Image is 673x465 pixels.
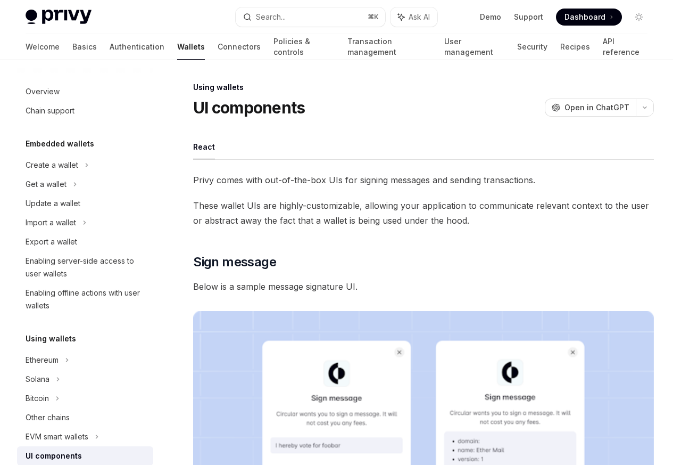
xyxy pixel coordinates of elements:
div: Overview [26,85,60,98]
span: Dashboard [564,12,605,22]
a: Transaction management [347,34,432,60]
div: Other chains [26,411,70,424]
div: Enabling offline actions with user wallets [26,287,147,312]
h5: Using wallets [26,332,76,345]
span: Open in ChatGPT [564,102,629,113]
span: These wallet UIs are highly-customizable, allowing your application to communicate relevant conte... [193,198,654,228]
div: Search... [256,11,286,23]
a: Authentication [110,34,164,60]
a: API reference [603,34,647,60]
a: Connectors [218,34,261,60]
div: Solana [26,373,49,386]
span: Below is a sample message signature UI. [193,279,654,294]
span: Sign message [193,254,276,271]
div: Get a wallet [26,178,67,191]
div: Create a wallet [26,159,78,172]
button: Open in ChatGPT [545,99,636,117]
a: User management [444,34,504,60]
a: Basics [72,34,97,60]
a: Enabling server-side access to user wallets [17,251,153,283]
button: React [193,134,215,159]
div: Import a wallet [26,216,76,229]
a: Enabling offline actions with user wallets [17,283,153,315]
div: Ethereum [26,354,59,366]
a: Policies & controls [273,34,335,60]
a: Wallets [177,34,205,60]
button: Ask AI [390,7,437,27]
img: light logo [26,10,92,25]
a: Welcome [26,34,60,60]
a: Recipes [560,34,590,60]
div: UI components [26,450,82,462]
a: Security [517,34,547,60]
span: Ask AI [409,12,430,22]
div: Enabling server-side access to user wallets [26,255,147,280]
div: Using wallets [193,82,654,93]
h5: Embedded wallets [26,137,94,150]
a: Update a wallet [17,194,153,213]
a: Dashboard [556,9,622,26]
div: Chain support [26,104,74,117]
div: Bitcoin [26,392,49,405]
div: EVM smart wallets [26,430,88,443]
a: Other chains [17,408,153,427]
a: Export a wallet [17,232,153,251]
div: Update a wallet [26,197,80,210]
a: Demo [480,12,501,22]
span: ⌘ K [368,13,379,21]
a: Overview [17,82,153,101]
button: Search...⌘K [236,7,385,27]
span: Privy comes with out-of-the-box UIs for signing messages and sending transactions. [193,173,654,187]
a: Chain support [17,101,153,120]
a: Support [514,12,543,22]
button: Toggle dark mode [630,9,647,26]
h1: UI components [193,98,305,117]
div: Export a wallet [26,235,77,248]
